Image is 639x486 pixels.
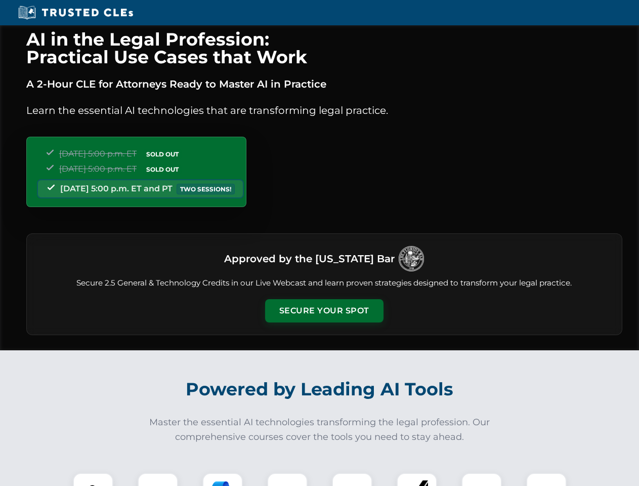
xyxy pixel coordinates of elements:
p: Master the essential AI technologies transforming the legal profession. Our comprehensive courses... [143,415,497,444]
img: Trusted CLEs [15,5,136,20]
p: A 2-Hour CLE for Attorneys Ready to Master AI in Practice [26,76,622,92]
span: SOLD OUT [143,164,182,175]
p: Secure 2.5 General & Technology Credits in our Live Webcast and learn proven strategies designed ... [39,277,610,289]
h3: Approved by the [US_STATE] Bar [224,250,395,268]
button: Secure Your Spot [265,299,384,322]
span: [DATE] 5:00 p.m. ET [59,149,137,158]
img: Logo [399,246,424,271]
span: SOLD OUT [143,149,182,159]
p: Learn the essential AI technologies that are transforming legal practice. [26,102,622,118]
span: [DATE] 5:00 p.m. ET [59,164,137,174]
h2: Powered by Leading AI Tools [39,372,600,407]
h1: AI in the Legal Profession: Practical Use Cases that Work [26,30,622,66]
